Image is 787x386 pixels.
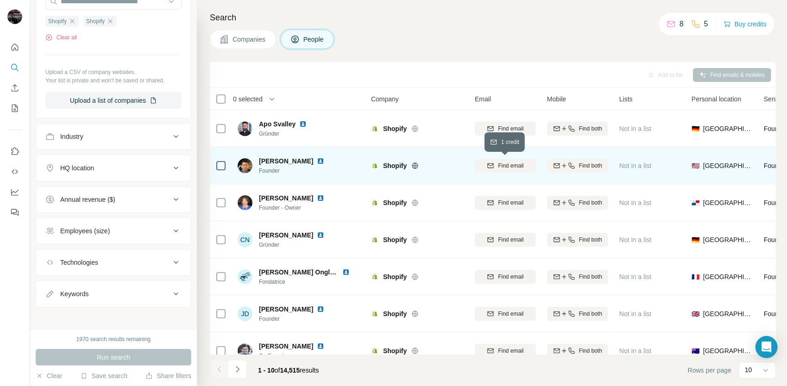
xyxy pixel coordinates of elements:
img: Avatar [238,269,252,284]
span: Shopify [86,17,105,25]
button: Find email [475,122,536,136]
div: Annual revenue ($) [60,195,115,204]
div: Technologies [60,258,98,267]
div: Open Intercom Messenger [756,336,778,358]
span: Find email [498,347,523,355]
span: Personal location [692,94,741,104]
span: Shopify [48,17,67,25]
div: HQ location [60,163,94,173]
span: Not in a list [619,199,651,206]
img: Avatar [238,195,252,210]
span: [PERSON_NAME] [259,156,313,166]
button: Find both [547,233,608,247]
span: Shopify [383,198,407,207]
span: Shopify [383,235,407,244]
p: 10 [745,365,752,374]
span: of [275,367,280,374]
span: People [303,35,325,44]
button: Upload a list of companies [45,92,182,109]
span: Co-Founder [259,352,335,360]
button: Annual revenue ($) [36,188,191,211]
span: Company [371,94,399,104]
p: 5 [704,19,708,30]
span: Not in a list [619,125,651,132]
span: Mobile [547,94,566,104]
div: CN [238,232,252,247]
span: Not in a list [619,162,651,169]
button: Find both [547,159,608,173]
button: Find email [475,233,536,247]
span: Shopify [383,309,407,318]
img: LinkedIn logo [342,268,350,276]
img: Avatar [238,158,252,173]
span: Not in a list [619,310,651,318]
img: Avatar [238,343,252,358]
span: Not in a list [619,273,651,280]
button: Technologies [36,251,191,274]
span: Email [475,94,491,104]
span: 🇺🇸 [692,161,699,170]
img: Logo of Shopify [371,162,378,169]
img: Logo of Shopify [371,125,378,132]
span: Rows per page [688,366,731,375]
h4: Search [210,11,776,24]
span: Not in a list [619,236,651,243]
span: Find email [498,125,523,133]
img: Logo of Shopify [371,310,378,318]
button: Find email [475,344,536,358]
img: LinkedIn logo [299,120,307,128]
button: Enrich CSV [7,80,22,96]
button: Feedback [7,204,22,221]
img: Avatar [238,121,252,136]
span: results [258,367,319,374]
button: Find email [475,270,536,284]
span: Not in a list [619,347,651,355]
button: Find email [475,307,536,321]
button: Dashboard [7,184,22,200]
button: Save search [80,371,127,380]
button: Find both [547,307,608,321]
div: Keywords [60,289,88,299]
span: Find email [498,162,523,170]
span: Apo Svalley [259,119,296,129]
img: Avatar [7,9,22,24]
button: Find email [475,159,536,173]
span: Find both [579,273,602,281]
button: Use Surfe API [7,163,22,180]
button: Use Surfe on LinkedIn [7,143,22,160]
div: Industry [60,132,83,141]
button: Search [7,59,22,76]
button: Clear all [45,33,77,42]
span: Find email [498,273,523,281]
img: LinkedIn logo [317,194,324,202]
p: Upload a CSV of company websites. [45,68,182,76]
p: 8 [680,19,684,30]
img: Logo of Shopify [371,236,378,243]
span: [GEOGRAPHIC_DATA] [703,235,753,244]
button: Industry [36,125,191,148]
span: [PERSON_NAME] [259,231,313,239]
span: Find email [498,199,523,207]
span: [PERSON_NAME] [259,193,313,203]
span: Find email [498,236,523,244]
button: Find both [547,122,608,136]
span: Fondatrice [259,278,361,286]
button: Employees (size) [36,220,191,242]
button: Keywords [36,283,191,305]
div: JD [238,306,252,321]
span: Shopify [383,272,407,281]
span: [GEOGRAPHIC_DATA] [703,346,753,355]
span: [GEOGRAPHIC_DATA] [703,161,753,170]
span: Shopify [383,161,407,170]
span: [GEOGRAPHIC_DATA] [703,272,753,281]
p: Your list is private and won't be saved or shared. [45,76,182,85]
img: LinkedIn logo [317,157,324,165]
button: Find both [547,344,608,358]
span: Lists [619,94,633,104]
span: Find both [579,310,602,318]
span: Founder - Owner [259,204,335,212]
button: Find email [475,196,536,210]
button: Buy credits [724,18,767,31]
button: Find both [547,270,608,284]
span: Founder [259,167,335,175]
